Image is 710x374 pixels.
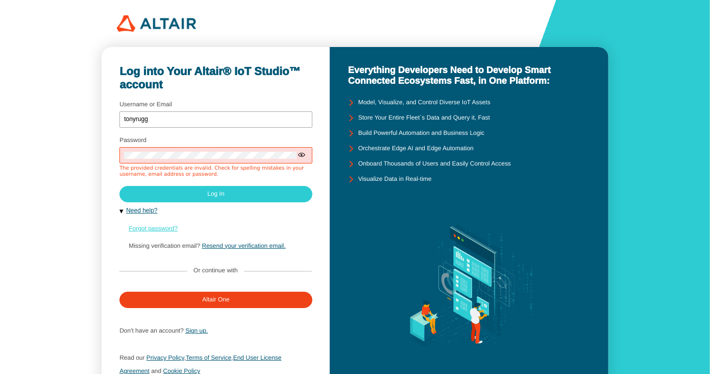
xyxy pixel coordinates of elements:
[358,160,511,168] unity-typography: Onboard Thousands of Users and Easily Control Access
[119,327,184,334] span: Don't have an account?
[119,354,144,361] span: Read our
[119,136,146,144] label: Password
[119,65,312,91] unity-typography: Log into Your Altair® IoT Studio™ account
[119,101,172,108] label: Username or Email
[358,99,491,106] unity-typography: Model, Visualize, and Control Diverse IoT Assets
[348,65,591,86] unity-typography: Everything Developers Need to Develop Smart Connected Ecosystems Fast, in One Platform:
[358,114,490,122] unity-typography: Store Your Entire Fleet`s Data and Query it, Fast
[358,130,484,137] unity-typography: Build Powerful Automation and Business Logic
[119,166,312,178] div: The provided credentials are invalid. Check for spelling mistakes in your username, email address...
[129,225,178,232] a: Forgot password?
[358,145,474,152] unity-typography: Orchestrate Edge AI and Edge Automation
[358,176,432,183] unity-typography: Visualize Data in Real-time
[119,206,312,215] button: Need help?
[185,327,208,334] a: Sign up.
[186,354,231,361] a: Terms of Service
[126,207,157,214] a: Need help?
[202,242,286,249] a: Resend your verification email.
[146,354,184,361] a: Privacy Policy
[129,242,200,249] span: Missing verification email?
[117,15,196,32] img: 320px-Altair_logo.png
[193,267,238,274] label: Or continue with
